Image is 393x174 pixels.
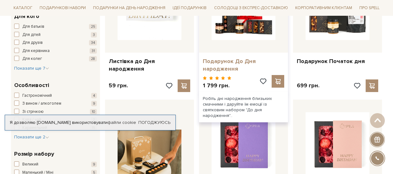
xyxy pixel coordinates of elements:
a: Ідеї подарунків [170,3,209,13]
span: Великий [22,161,38,168]
a: Каталог [11,3,35,13]
button: Показати ще 2 [14,134,49,140]
div: Робіть дні народження близьких смачними і даруйте їм емоції із святковим набором "До дня народжен... [199,92,288,123]
span: З вином / алкоголем [22,101,61,107]
span: 31 [90,48,97,54]
span: 10 [90,109,97,114]
span: 3 [91,32,97,38]
button: Для керівника 31 [14,48,97,54]
a: Солодощі з експрес-доставкою [212,3,291,13]
span: 4 [91,93,97,98]
button: З вином / алкоголем 9 [14,101,97,107]
button: Показати ще 7 [14,65,49,72]
button: Великий 9 [14,161,97,168]
div: Я дозволяю [DOMAIN_NAME] використовувати [5,120,175,125]
a: Подарункові набори [37,3,88,13]
span: 28 [89,56,97,61]
span: Показати ще 2 [14,134,49,140]
p: 699 грн. [297,82,319,89]
a: Корпоративним клієнтам [293,3,355,13]
a: файли cookie [108,120,136,125]
span: 9 [91,162,97,167]
span: Для колег [22,56,42,62]
a: Подарунок До Дня народження [203,58,284,72]
span: Для друзів [22,40,43,46]
a: Подарунки на День народження [91,3,168,13]
button: Для друзів 34 [14,40,97,46]
button: Гастрономічний 4 [14,93,97,99]
button: Зі стрічкою 10 [14,109,97,115]
span: Для кого [14,12,39,20]
span: Для батьків [22,24,44,30]
a: Погоджуюсь [138,120,170,125]
span: Розмір набору [14,150,54,158]
p: 59 грн. [109,82,128,89]
p: 1 799 грн. [203,82,231,89]
button: Для батьків 25 [14,24,97,30]
span: Для керівника [22,48,50,54]
span: Зі стрічкою [22,109,44,115]
span: Гастрономічний [22,93,52,99]
a: Подарунок Початок дня [297,58,378,65]
span: Для дітей [22,32,41,38]
span: Особливості [14,81,49,90]
a: Про Spell [357,3,382,13]
span: 9 [91,101,97,106]
a: Листівка до Дня народження [109,58,190,72]
span: 34 [89,40,97,45]
span: 25 [89,24,97,29]
button: Для дітей 3 [14,32,97,38]
button: Для колег 28 [14,56,97,62]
